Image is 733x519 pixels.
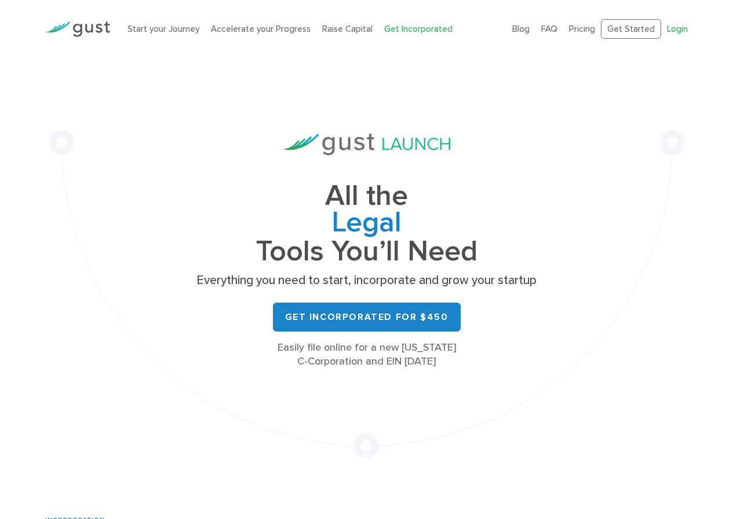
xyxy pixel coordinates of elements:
a: Get Incorporated for $450 [273,303,461,332]
a: Accelerate your Progress [211,24,311,34]
a: Start your Journey [127,24,199,34]
img: Gust Launch Logo [283,134,450,155]
div: Easily file online for a new [US_STATE] C-Corporation and EIN [DATE] [193,341,541,369]
a: FAQ [541,24,557,34]
a: Raise Capital [322,24,373,34]
span: Legal [193,209,541,238]
h1: All the Tools You’ll Need [193,183,541,264]
a: Pricing [569,24,595,34]
a: Login [667,24,688,34]
p: Everything you need to start, incorporate and grow your startup [193,273,541,289]
a: Blog [512,24,530,34]
img: Gust Logo [45,21,110,37]
a: Get Started [601,19,661,39]
a: Get Incorporated [384,24,453,34]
